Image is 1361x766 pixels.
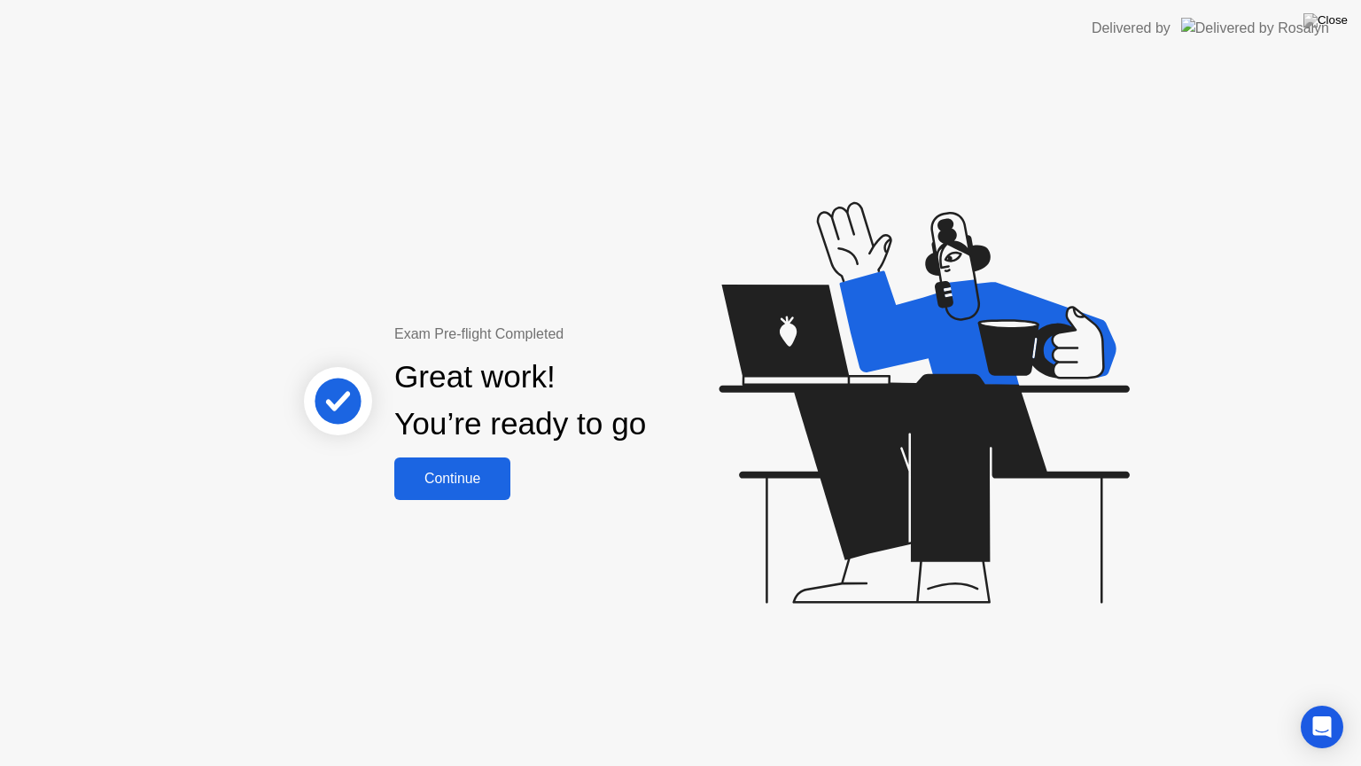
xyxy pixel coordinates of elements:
[394,354,646,448] div: Great work! You’re ready to go
[1181,18,1329,38] img: Delivered by Rosalyn
[1092,18,1170,39] div: Delivered by
[400,471,505,487] div: Continue
[1303,13,1348,27] img: Close
[1301,706,1343,748] div: Open Intercom Messenger
[394,324,760,345] div: Exam Pre-flight Completed
[394,457,510,500] button: Continue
